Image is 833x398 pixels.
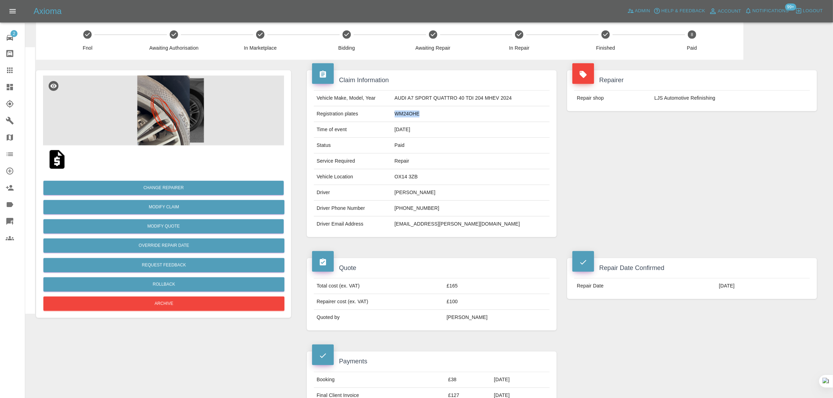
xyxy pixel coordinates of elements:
h4: Claim Information [312,76,551,85]
td: [PHONE_NUMBER] [392,201,550,216]
td: Vehicle Make, Model, Year [314,91,392,106]
text: 8 [691,32,693,37]
td: Repair Date [574,278,716,294]
td: OX14 3ZB [392,169,550,185]
span: Help & Feedback [661,7,705,15]
td: £38 [445,372,491,388]
td: Registration plates [314,106,392,122]
h4: Payments [312,357,551,366]
span: In Marketplace [220,44,301,51]
td: Driver Phone Number [314,201,392,216]
td: [EMAIL_ADDRESS][PERSON_NAME][DOMAIN_NAME] [392,216,550,232]
h4: Repairer [572,76,812,85]
button: Help & Feedback [652,6,707,16]
td: [DATE] [716,278,810,294]
td: WM24OHE [392,106,550,122]
span: Bidding [306,44,387,51]
td: Status [314,138,392,154]
span: 2 [10,30,17,37]
span: Admin [635,7,650,15]
span: Fnol [47,44,128,51]
td: Booking [314,372,445,388]
button: Modify Quote [43,219,284,234]
button: Notifications [743,6,791,16]
td: Repair shop [574,91,651,106]
a: Account [707,6,743,17]
td: Repair [392,154,550,169]
h5: Axioma [34,6,62,17]
td: Vehicle Location [314,169,392,185]
td: Service Required [314,154,392,169]
td: LJS Automotive Refinishing [651,91,810,106]
span: 99+ [785,3,796,10]
img: qt_1S3E5XA4aDea5wMjlpQnQsB4 [46,148,68,171]
td: Driver Email Address [314,216,392,232]
td: AUDI A7 SPORT QUATTRO 40 TDI 204 MHEV 2024 [392,91,550,106]
button: Request Feedback [43,258,284,272]
span: Awaiting Authorisation [134,44,214,51]
td: [DATE] [491,372,550,388]
h4: Repair Date Confirmed [572,263,812,273]
button: Open drawer [4,3,21,20]
button: Logout [793,6,825,16]
span: Account [718,7,741,15]
button: Change Repairer [43,181,284,195]
button: Override Repair Date [43,239,284,253]
a: Admin [626,6,652,16]
td: Time of event [314,122,392,138]
td: Driver [314,185,392,201]
button: Rollback [43,277,284,292]
span: Logout [803,7,823,15]
span: Awaiting Repair [393,44,473,51]
td: Quoted by [314,310,444,325]
button: Archive [43,297,284,311]
a: Modify Claim [43,200,284,214]
td: Repairer cost (ex. VAT) [314,294,444,310]
span: Finished [565,44,646,51]
td: [PERSON_NAME] [392,185,550,201]
img: d37ddd71-c8f1-4688-8523-6cd15b7fd5e4 [43,76,284,145]
td: Paid [392,138,550,154]
td: [PERSON_NAME] [444,310,550,325]
td: £100 [444,294,550,310]
td: £165 [444,278,550,294]
span: Notifications [753,7,789,15]
td: [DATE] [392,122,550,138]
span: Paid [651,44,732,51]
h4: Quote [312,263,551,273]
td: Total cost (ex. VAT) [314,278,444,294]
span: In Repair [479,44,560,51]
